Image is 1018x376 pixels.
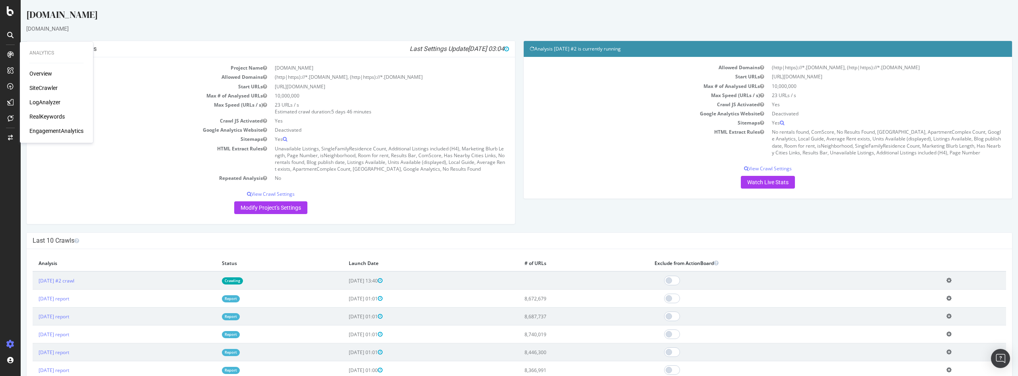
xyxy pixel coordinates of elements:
span: [DATE] 01:01 [328,295,362,302]
td: 8,687,737 [498,308,628,325]
td: Max # of Analysed URLs [509,82,747,91]
h4: Last 10 Crawls [12,237,985,245]
td: Crawl JS Activated [509,100,747,109]
td: Start URLs [12,82,250,91]
p: View Crawl Settings [509,165,985,172]
th: Launch Date [322,255,498,271]
td: Max Speed (URLs / s) [509,91,747,100]
span: 5 days 46 minutes [311,108,351,115]
th: # of URLs [498,255,628,271]
span: [DATE] 01:01 [328,331,362,338]
td: Yes [250,116,488,125]
td: Max # of Analysed URLs [12,91,250,100]
td: Deactivated [747,109,985,118]
td: Allowed Domains [12,72,250,82]
a: Overview [29,70,52,78]
a: [DATE] report [18,295,49,302]
td: [DOMAIN_NAME] [250,63,488,72]
td: 8,672,679 [498,290,628,308]
td: Crawl JS Activated [12,116,250,125]
td: Start URLs [509,72,747,81]
a: [DATE] report [18,313,49,320]
td: Deactivated [250,125,488,134]
th: Analysis [12,255,195,271]
span: [DATE] 01:00 [328,367,362,374]
th: Status [195,255,322,271]
td: (http|https)://*.[DOMAIN_NAME], (http|https)://*.[DOMAIN_NAME] [747,63,985,72]
a: [DATE] report [18,349,49,356]
div: Analytics [29,50,84,56]
a: LogAnalyzer [29,98,60,106]
td: Unavailable Listings, SingleFamilyResidence Count, Additional Listings included (H4), Marketing B... [250,144,488,174]
a: [DATE] report [18,331,49,338]
td: HTML Extract Rules [12,144,250,174]
td: Yes [747,118,985,127]
a: Report [201,295,219,302]
i: Last Settings Update [389,45,488,53]
td: Allowed Domains [509,63,747,72]
th: Exclude from ActionBoard [628,255,920,271]
td: No rentals found, ComScore, No Results Found, [GEOGRAPHIC_DATA], ApartmentComplex Count, Google A... [747,127,985,157]
span: [DATE] 13:40 [328,277,362,284]
h4: Analysis [DATE] #2 is currently running [509,45,985,53]
td: HTML Extract Rules [509,127,747,157]
a: Crawling [201,277,222,284]
span: [DATE] 01:01 [328,349,362,356]
td: Sitemaps [12,134,250,144]
a: Modify Project's Settings [214,201,287,214]
td: 8,446,300 [498,343,628,361]
td: 8,740,019 [498,325,628,343]
td: 23 URLs / s [747,91,985,100]
div: [DOMAIN_NAME] [6,8,992,25]
td: Project Name [12,63,250,72]
a: EngagementAnalytics [29,127,84,135]
a: [DATE] #2 crawl [18,277,54,284]
a: Watch Live Stats [720,176,774,189]
a: Report [201,367,219,374]
td: Google Analytics Website [509,109,747,118]
a: SiteCrawler [29,84,58,92]
td: Google Analytics Website [12,125,250,134]
td: 10,000,000 [747,82,985,91]
a: Report [201,313,219,320]
div: [DOMAIN_NAME] [6,25,992,33]
td: Repeated Analysis [12,173,250,183]
td: 10,000,000 [250,91,488,100]
td: 23 URLs / s Estimated crawl duration: [250,100,488,116]
td: [URL][DOMAIN_NAME] [250,82,488,91]
h4: Project Global Settings [12,45,488,53]
td: Yes [250,134,488,144]
td: (http|https)://*.[DOMAIN_NAME], (http|https)://*.[DOMAIN_NAME] [250,72,488,82]
a: [DATE] report [18,367,49,374]
span: [DATE] 03:04 [447,45,488,53]
a: RealKeywords [29,113,65,121]
td: Yes [747,100,985,109]
td: No [250,173,488,183]
div: Open Intercom Messenger [991,349,1010,368]
p: View Crawl Settings [12,191,488,197]
td: Max Speed (URLs / s) [12,100,250,116]
a: Report [201,349,219,356]
a: Report [201,331,219,338]
span: [DATE] 01:01 [328,313,362,320]
td: [URL][DOMAIN_NAME] [747,72,985,81]
td: Sitemaps [509,118,747,127]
